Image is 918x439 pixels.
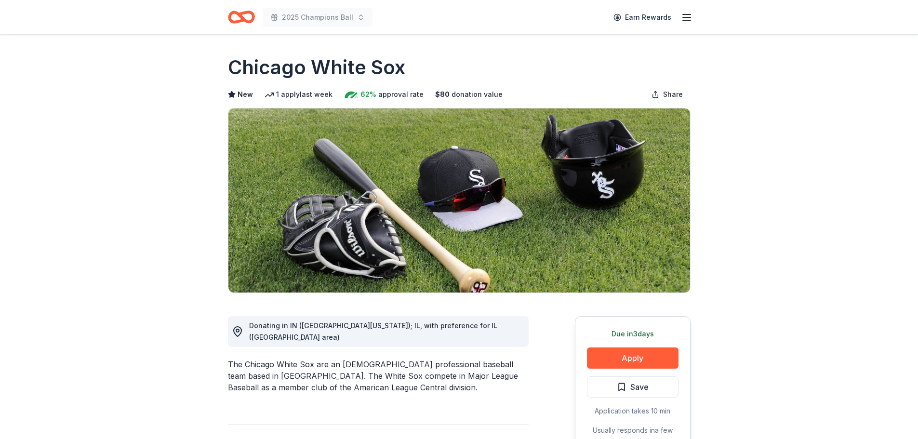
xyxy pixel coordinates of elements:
[263,8,373,27] button: 2025 Champions Ball
[587,405,679,417] div: Application takes 10 min
[644,85,691,104] button: Share
[435,89,450,100] span: $ 80
[587,347,679,369] button: Apply
[608,9,677,26] a: Earn Rewards
[282,12,353,23] span: 2025 Champions Ball
[228,359,529,393] div: The Chicago White Sox are an [DEMOGRAPHIC_DATA] professional baseball team based in [GEOGRAPHIC_D...
[378,89,424,100] span: approval rate
[238,89,253,100] span: New
[249,321,497,341] span: Donating in IN ([GEOGRAPHIC_DATA][US_STATE]); IL, with preference for IL ([GEOGRAPHIC_DATA] area)
[587,328,679,340] div: Due in 3 days
[228,6,255,28] a: Home
[452,89,503,100] span: donation value
[228,108,690,293] img: Image for Chicago White Sox
[663,89,683,100] span: Share
[228,54,405,81] h1: Chicago White Sox
[265,89,333,100] div: 1 apply last week
[360,89,376,100] span: 62%
[630,381,649,393] span: Save
[587,376,679,398] button: Save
